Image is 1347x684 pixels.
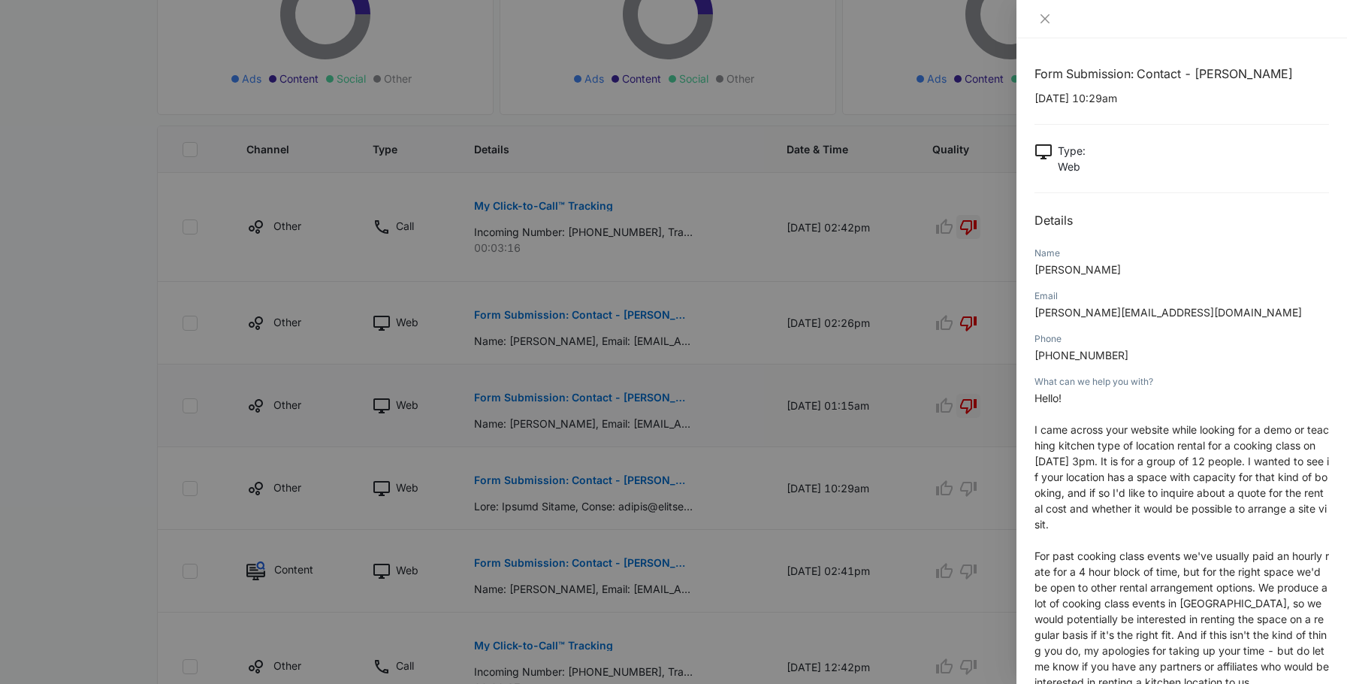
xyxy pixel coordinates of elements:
span: I came across your website while looking for a demo or teaching kitchen type of location rental f... [1034,423,1329,531]
div: v 4.0.25 [42,24,74,36]
span: [PERSON_NAME][EMAIL_ADDRESS][DOMAIN_NAME] [1034,306,1302,319]
div: Keywords by Traffic [166,89,253,98]
p: [DATE] 10:29am [1034,90,1329,106]
div: Name [1034,247,1329,260]
div: Phone [1034,332,1329,346]
div: Email [1034,289,1329,303]
div: What can we help you with? [1034,375,1329,389]
img: tab_domain_overview_orange.svg [41,87,53,99]
div: Domain: [DOMAIN_NAME] [39,39,165,51]
p: Type : [1058,143,1086,159]
img: website_grey.svg [24,39,36,51]
img: tab_keywords_by_traffic_grey.svg [149,87,162,99]
span: [PERSON_NAME] [1034,263,1121,276]
span: Hello! [1034,392,1062,404]
h2: Details [1034,211,1329,229]
div: Domain Overview [57,89,134,98]
p: Web [1058,159,1086,174]
span: close [1039,13,1051,25]
span: [PHONE_NUMBER] [1034,349,1128,362]
img: logo_orange.svg [24,24,36,36]
h1: Form Submission: Contact - [PERSON_NAME] [1034,65,1329,83]
button: Close [1034,12,1056,26]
